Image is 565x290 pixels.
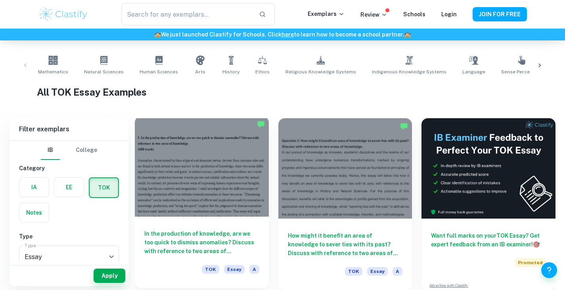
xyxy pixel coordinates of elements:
h6: Want full marks on your TOK Essay ? Get expert feedback from an IB examiner! [431,231,546,249]
h6: In the production of knowledge, are we too quick to dismiss anomalies? Discuss with reference to ... [144,229,259,255]
span: 🏫 [404,31,411,38]
span: 🏫 [154,31,161,38]
img: Clastify logo [38,6,89,22]
h6: Category [19,164,119,173]
p: Review [360,10,387,19]
span: Mathematics [38,68,68,75]
span: 🎯 [533,241,540,248]
button: TOK [90,178,118,197]
span: Human Sciences [140,68,178,75]
a: here [282,31,294,38]
h1: All TOK Essay Examples [37,85,528,99]
button: Apply [94,269,125,283]
img: Marked [257,120,265,128]
button: EE [54,178,84,197]
a: Advertise with Clastify [429,283,468,288]
button: IA [19,178,49,197]
span: Arts [195,68,205,75]
a: How might it benefit an area of knowledge to sever ties with its past? Discuss with reference to ... [278,118,412,290]
span: Promoted [515,258,546,267]
span: Indigenous Knowledge Systems [372,68,446,75]
button: IB [41,141,60,160]
span: Religious Knowledge Systems [285,68,356,75]
p: Exemplars [308,10,345,18]
span: History [222,68,239,75]
span: Ethics [255,68,270,75]
span: TOK [345,267,362,276]
label: Type [25,242,36,249]
button: College [76,141,97,160]
span: Language [462,68,485,75]
a: Login [441,11,457,17]
span: Essay [224,265,245,274]
span: A [393,267,402,276]
h6: We just launched Clastify for Schools. Click to learn how to become a school partner. [2,30,563,39]
span: TOK [202,265,219,274]
a: Schools [403,11,425,17]
h6: Type [19,232,119,241]
h6: How might it benefit an area of knowledge to sever ties with its past? Discuss with reference to ... [288,231,403,257]
div: Filter type choice [41,141,97,160]
img: Marked [400,122,408,130]
a: Want full marks on yourTOK Essay? Get expert feedback from an IB examiner!PromotedAdvertise with ... [421,118,555,290]
div: Essay [19,246,119,268]
h6: Filter exemplars [10,118,128,140]
img: Thumbnail [421,118,555,219]
span: Essay [367,267,388,276]
input: Search for any exemplars... [121,3,252,25]
button: JOIN FOR FREE [473,7,527,21]
span: Natural Sciences [84,68,124,75]
button: Help and Feedback [541,262,557,278]
span: A [249,265,259,274]
span: Sense Perception [501,68,542,75]
button: Notes [19,203,49,222]
a: In the production of knowledge, are we too quick to dismiss anomalies? Discuss with reference to ... [135,118,269,290]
